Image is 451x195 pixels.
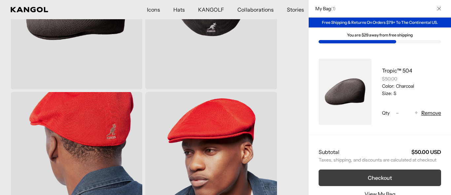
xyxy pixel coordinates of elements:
[382,83,395,89] dt: Color:
[421,109,441,117] button: Remove Tropic™ 504 - Charcoal / S
[319,148,339,156] h2: Subtotal
[319,33,441,37] div: You are $29 away from free shipping
[382,76,441,82] div: $50.00
[319,170,441,186] button: Checkout
[332,6,334,12] span: 1
[411,109,421,117] button: +
[392,109,402,117] button: -
[395,83,414,89] dd: Charcoal
[411,149,441,155] strong: $50.00 USD
[312,6,336,12] h2: My Bag
[382,90,392,96] dt: Size:
[392,90,397,96] dd: S
[331,6,336,12] span: ( )
[382,67,412,74] a: Tropic™ 504
[309,18,451,27] div: Free Shipping & Returns On Orders $79+ To The Continental US.
[396,109,399,118] span: -
[415,109,418,118] span: +
[319,157,441,163] small: Taxes, shipping, and discounts are calculated at checkout
[382,110,390,116] span: Qty
[402,109,411,117] input: Quantity for Tropic™ 504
